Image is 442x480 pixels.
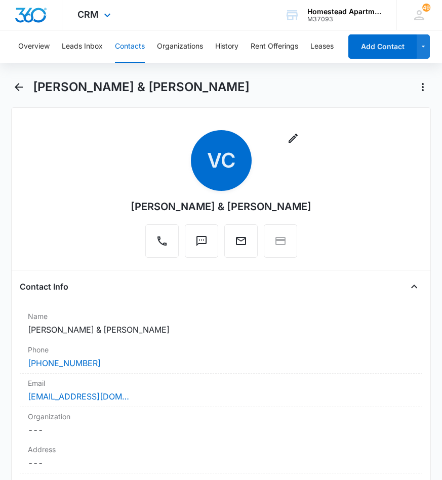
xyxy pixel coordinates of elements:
[415,79,431,95] button: Actions
[28,390,129,403] a: [EMAIL_ADDRESS][DOMAIN_NAME]
[28,311,414,322] label: Name
[28,357,101,369] a: [PHONE_NUMBER]
[422,4,430,12] div: notifications count
[20,340,422,374] div: Phone[PHONE_NUMBER]
[215,30,238,63] button: History
[310,30,334,63] button: Leases
[157,30,203,63] button: Organizations
[20,307,422,340] div: Name[PERSON_NAME] & [PERSON_NAME]
[145,224,179,258] button: Call
[185,240,218,249] a: Text
[422,4,430,12] span: 49
[307,8,381,16] div: account name
[28,444,414,455] label: Address
[224,224,258,258] button: Email
[28,378,414,388] label: Email
[28,344,414,355] label: Phone
[20,374,422,407] div: Email[EMAIL_ADDRESS][DOMAIN_NAME]
[11,79,27,95] button: Back
[33,79,250,95] h1: [PERSON_NAME] & [PERSON_NAME]
[62,30,103,63] button: Leads Inbox
[20,281,68,293] h4: Contact Info
[191,130,252,191] span: VC
[20,440,422,473] div: Address---
[115,30,145,63] button: Contacts
[18,30,50,63] button: Overview
[185,224,218,258] button: Text
[20,407,422,440] div: Organization---
[28,457,414,469] dd: ---
[348,34,417,59] button: Add Contact
[131,199,311,214] div: [PERSON_NAME] & [PERSON_NAME]
[406,278,422,295] button: Close
[28,424,414,436] dd: ---
[224,240,258,249] a: Email
[145,240,179,249] a: Call
[77,9,99,20] span: CRM
[28,411,414,422] label: Organization
[307,16,381,23] div: account id
[251,30,298,63] button: Rent Offerings
[28,324,414,336] dd: [PERSON_NAME] & [PERSON_NAME]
